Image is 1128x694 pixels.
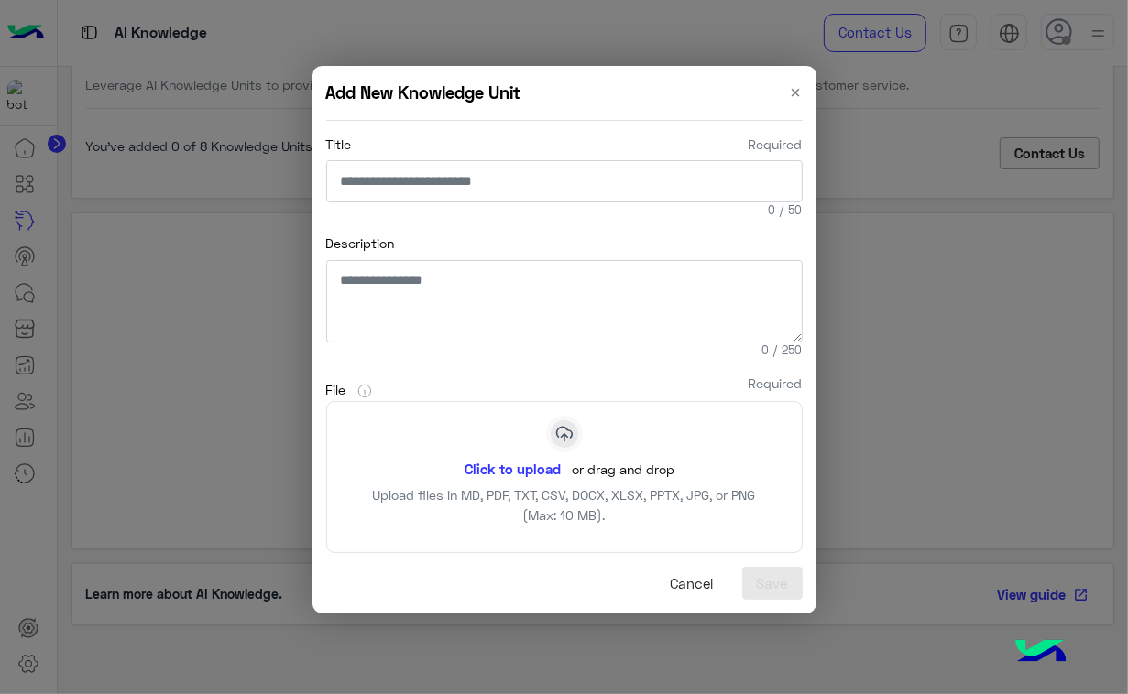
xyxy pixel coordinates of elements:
button: FileRequired [346,374,386,407]
span: Title [326,135,352,154]
button: Cancel [656,567,728,600]
p: Add New Knowledge Unit [326,80,521,105]
button: Save [742,567,803,600]
span: × [790,80,803,104]
small: 0 / 250 [762,342,803,360]
span: File [326,380,346,399]
p: or drag and drop [572,460,674,479]
img: upload [546,416,583,452]
label: Description [326,233,395,253]
img: hulul-logo.png [1009,621,1073,685]
button: Click to upload [454,452,573,485]
p: (Max: 10 MB). [373,505,756,525]
span: Upload files in MD, PDF, TXT, CSV, DOCX, XLSX, PPTX, JPG, or PNG [373,487,756,503]
small: 0 / 50 [769,202,803,220]
span: Required [749,135,803,154]
span: Required [749,374,803,407]
button: Close [790,80,803,105]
